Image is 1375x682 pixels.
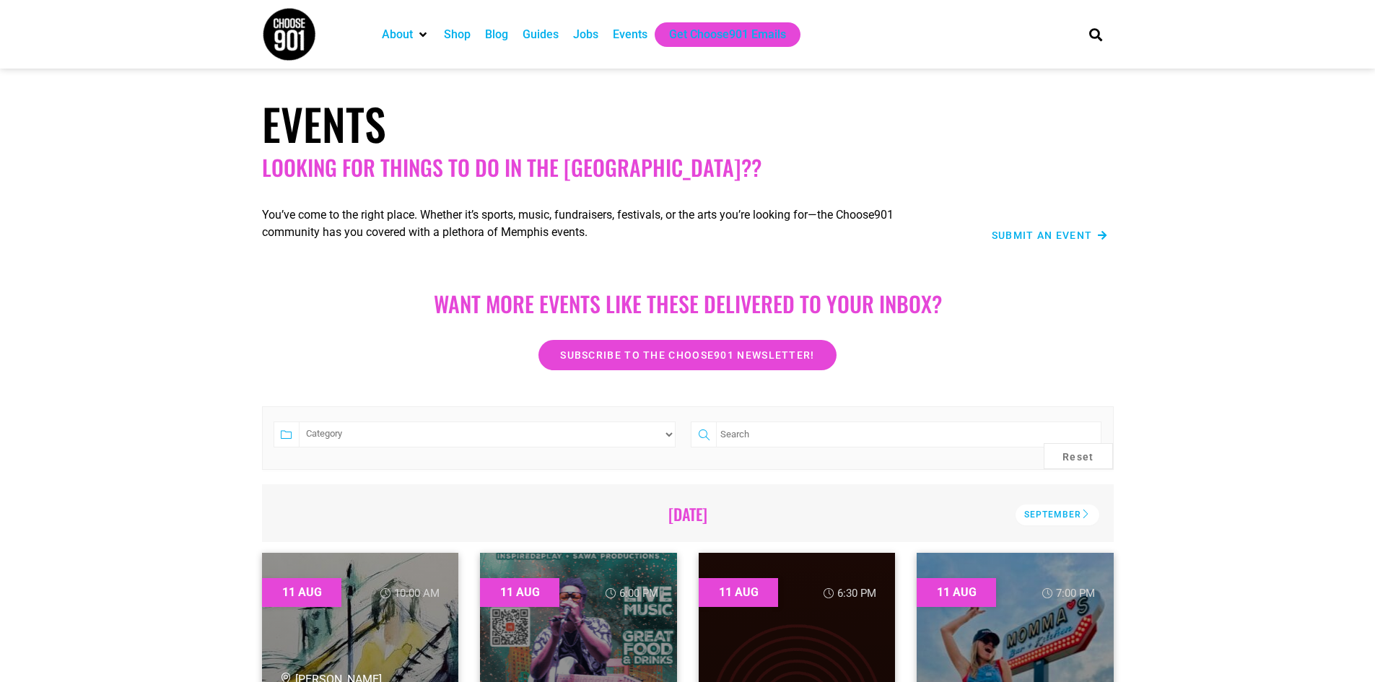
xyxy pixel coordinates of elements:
a: Blog [485,26,508,43]
a: Submit an Event [992,230,1108,240]
nav: Main nav [375,22,1065,47]
a: Subscribe to the Choose901 newsletter! [538,340,836,370]
h2: [DATE] [282,504,1094,523]
a: About [382,26,413,43]
input: Search [716,421,1101,447]
a: Guides [523,26,559,43]
span: Subscribe to the Choose901 newsletter! [560,350,814,360]
div: About [375,22,437,47]
span: Submit an Event [992,230,1093,240]
h2: Want more EVENTS LIKE THESE DELIVERED TO YOUR INBOX? [276,291,1099,317]
a: Get Choose901 Emails [669,26,786,43]
h2: Looking for things to do in the [GEOGRAPHIC_DATA]?? [262,154,1114,180]
a: Jobs [573,26,598,43]
h1: Events [262,97,1114,149]
div: Search [1083,22,1107,46]
p: You’ve come to the right place. Whether it’s sports, music, fundraisers, festivals, or the arts y... [262,206,940,241]
a: Shop [444,26,471,43]
button: Reset [1044,443,1113,469]
a: Events [613,26,647,43]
